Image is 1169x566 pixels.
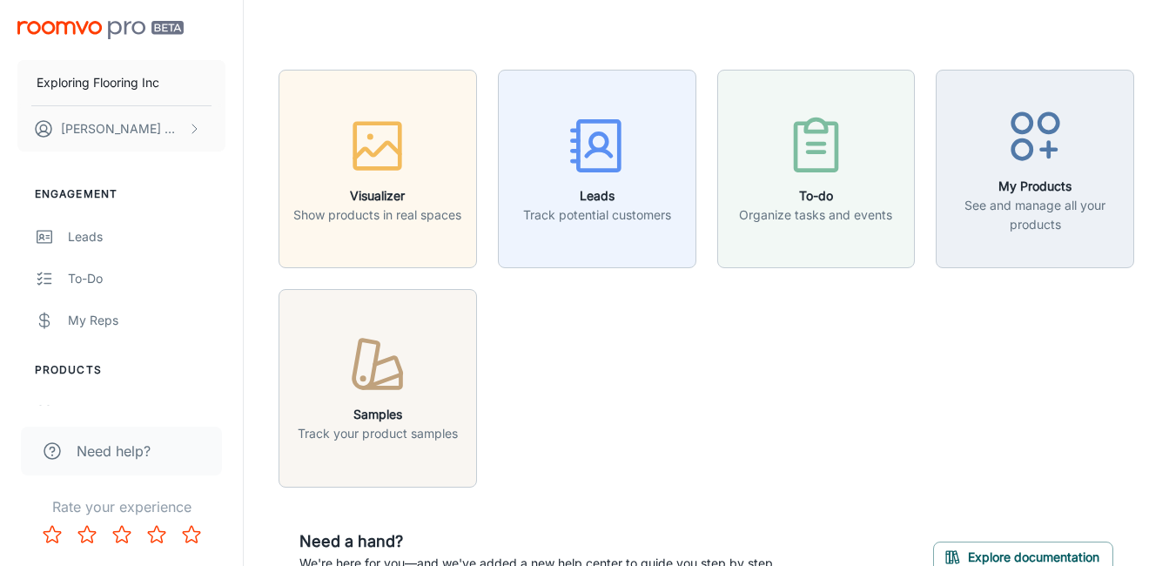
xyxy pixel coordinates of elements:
a: LeadsTrack potential customers [498,158,696,176]
div: My Reps [68,311,225,330]
p: Show products in real spaces [293,206,461,225]
h6: Samples [298,405,458,424]
img: Roomvo PRO Beta [17,21,184,39]
h6: Leads [523,186,671,206]
button: My ProductsSee and manage all your products [936,70,1134,268]
button: Rate 5 star [174,517,209,552]
button: To-doOrganize tasks and events [717,70,916,268]
p: See and manage all your products [947,196,1123,234]
button: Exploring Flooring Inc [17,60,225,105]
p: Track potential customers [523,206,671,225]
div: Leads [68,227,225,246]
button: Rate 1 star [35,517,70,552]
span: Need help? [77,441,151,462]
button: [PERSON_NAME] Marzo [17,106,225,152]
h6: Visualizer [293,186,461,206]
button: SamplesTrack your product samples [279,289,477,488]
button: VisualizerShow products in real spaces [279,70,477,268]
a: To-doOrganize tasks and events [717,158,916,176]
p: Exploring Flooring Inc [37,73,159,92]
a: Explore documentation [933,547,1113,564]
p: Organize tasks and events [739,206,892,225]
h6: Need a hand? [299,529,776,554]
p: Rate your experience [14,496,229,517]
a: My ProductsSee and manage all your products [936,158,1134,176]
button: Rate 2 star [70,517,104,552]
a: SamplesTrack your product samples [279,378,477,395]
p: Track your product samples [298,424,458,443]
button: LeadsTrack potential customers [498,70,696,268]
h6: To-do [739,186,892,206]
div: To-do [68,269,225,288]
h6: My Products [947,177,1123,196]
div: My Products [68,403,225,422]
button: Rate 3 star [104,517,139,552]
button: Rate 4 star [139,517,174,552]
p: [PERSON_NAME] Marzo [61,119,184,138]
